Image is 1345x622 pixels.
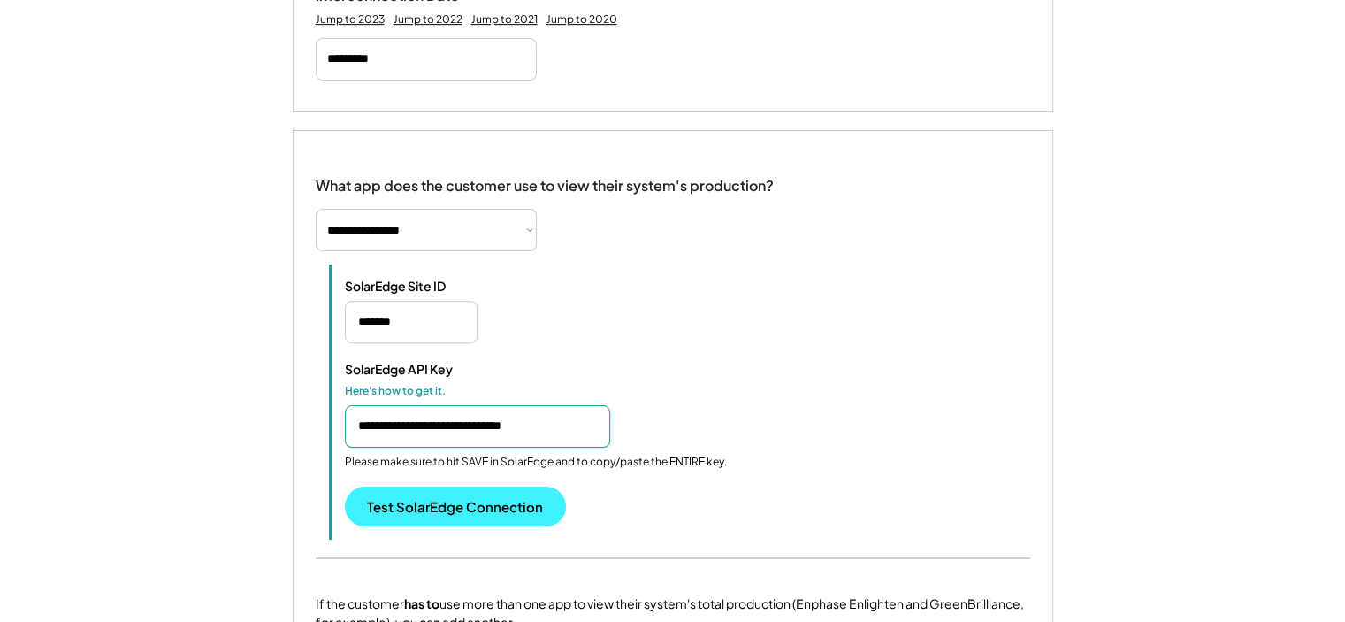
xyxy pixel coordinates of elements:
[345,455,727,470] div: Please make sure to hit SAVE in SolarEdge and to copy/paste the ENTIRE key.
[394,12,462,27] div: Jump to 2022
[316,12,385,27] div: Jump to 2023
[546,12,617,27] div: Jump to 2020
[345,361,522,377] div: SolarEdge API Key
[471,12,538,27] div: Jump to 2021
[404,595,439,611] strong: has to
[345,487,566,526] button: Test SolarEdge Connection
[316,157,774,197] div: What app does the customer use to view their system's production?
[345,278,522,294] div: SolarEdge Site ID
[345,384,522,398] div: Here's how to get it.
